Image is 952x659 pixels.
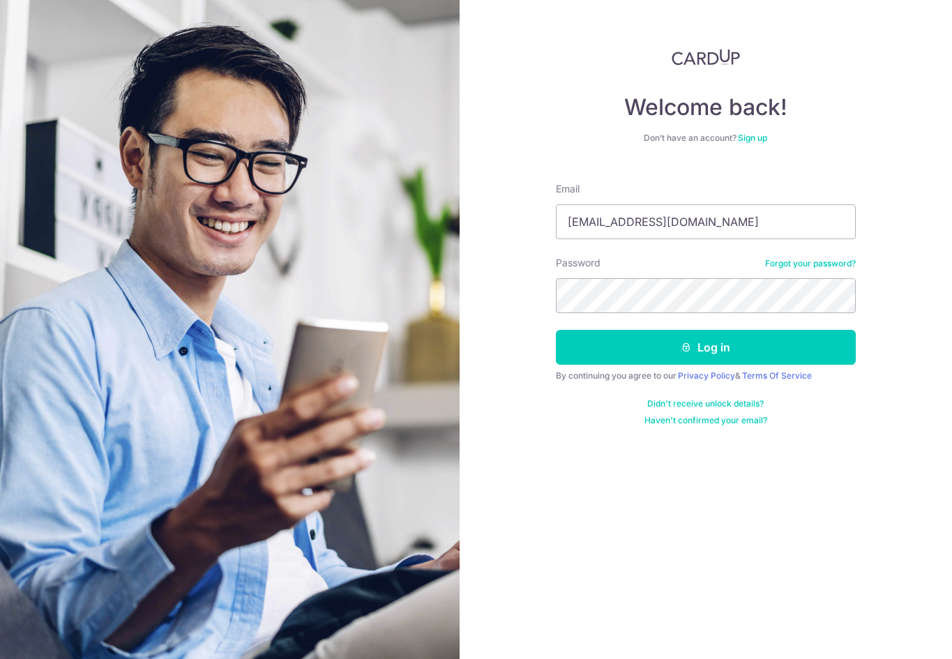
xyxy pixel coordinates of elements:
div: Don’t have an account? [556,132,856,144]
h4: Welcome back! [556,93,856,121]
a: Didn't receive unlock details? [647,398,764,409]
input: Enter your Email [556,204,856,239]
a: Terms Of Service [742,370,812,381]
label: Password [556,256,600,270]
label: Email [556,182,580,196]
a: Forgot your password? [765,258,856,269]
a: Sign up [738,132,767,143]
a: Haven't confirmed your email? [644,415,767,426]
a: Privacy Policy [678,370,735,381]
button: Log in [556,330,856,365]
img: CardUp Logo [672,49,740,66]
div: By continuing you agree to our & [556,370,856,381]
